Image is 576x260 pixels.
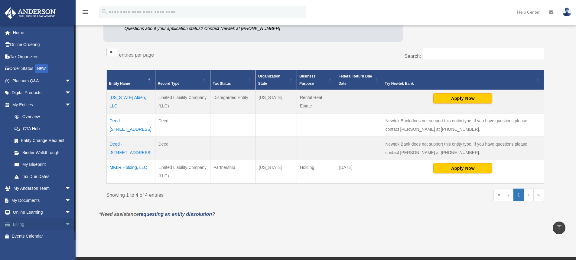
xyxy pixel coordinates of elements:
[8,123,77,135] a: CTA Hub
[433,93,492,104] button: Apply Now
[297,90,336,114] td: Rental Real Estate
[155,114,210,137] td: Deed
[4,206,80,219] a: Online Learningarrow_drop_down
[65,218,77,231] span: arrow_drop_down
[382,114,544,137] td: Newtek Bank does not support this entity type. If you have questions please contact [PERSON_NAME]...
[65,99,77,111] span: arrow_drop_down
[125,25,309,32] p: Questions about your application status? Contact Newtek at [PHONE_NUMBER]
[106,160,155,184] td: MKLR Holding, LLC
[119,52,154,58] label: entries per page
[65,75,77,87] span: arrow_drop_down
[382,70,544,90] th: Try Newtek Bank : Activate to sort
[4,27,80,39] a: Home
[297,160,336,184] td: Holding
[155,137,210,160] td: Deed
[210,70,255,90] th: Tax Status: Activate to sort
[65,87,77,99] span: arrow_drop_down
[106,137,155,160] td: Deed - [STREET_ADDRESS]
[513,189,524,201] a: 1
[109,81,130,86] span: Entity Name
[139,212,212,217] a: requesting an entity dissolution
[4,39,80,51] a: Online Ordering
[99,212,215,217] em: *Need assistance ?
[336,70,382,90] th: Federal Return Due Date: Activate to sort
[8,170,77,183] a: Tax Due Dates
[493,189,504,201] a: First
[106,189,321,199] div: Showing 1 to 4 of 4 entries
[4,87,80,99] a: Digital Productsarrow_drop_down
[562,8,571,16] img: User Pic
[4,230,80,242] a: Events Calendar
[65,206,77,219] span: arrow_drop_down
[210,160,255,184] td: Partnership
[106,114,155,137] td: Deed - [STREET_ADDRESS]
[106,90,155,114] td: [US_STATE] Alden, LLC
[65,183,77,195] span: arrow_drop_down
[3,7,57,19] img: Anderson Advisors Platinum Portal
[8,146,77,159] a: Binder Walkthrough
[4,51,80,63] a: Tax Organizers
[553,222,565,234] a: vertical_align_top
[297,70,336,90] th: Business Purpose: Activate to sort
[533,189,544,201] a: Last
[155,90,210,114] td: Limited Liability Company (LLC)
[4,183,80,195] a: My Anderson Teamarrow_drop_down
[555,224,563,231] i: vertical_align_top
[336,160,382,184] td: [DATE]
[4,218,80,230] a: Billingarrow_drop_down
[158,81,180,86] span: Record Type
[382,137,544,160] td: Newtek Bank does not support this entity type. If you have questions please contact [PERSON_NAME]...
[339,74,372,86] span: Federal Return Due Date
[299,74,315,86] span: Business Purpose
[106,70,155,90] th: Entity Name: Activate to invert sorting
[8,111,74,123] a: Overview
[504,189,513,201] a: Previous
[101,8,108,15] i: search
[4,75,80,87] a: Platinum Q&Aarrow_drop_down
[210,90,255,114] td: Disregarded Entity
[255,90,297,114] td: [US_STATE]
[258,74,280,86] span: Organization State
[4,63,80,75] a: Order StatusNEW
[155,70,210,90] th: Record Type: Activate to sort
[213,81,231,86] span: Tax Status
[8,159,77,171] a: My Blueprint
[404,54,421,59] label: Search:
[82,8,89,16] i: menu
[4,99,77,111] a: My Entitiesarrow_drop_down
[255,160,297,184] td: [US_STATE]
[35,64,48,73] div: NEW
[255,70,297,90] th: Organization State: Activate to sort
[65,194,77,207] span: arrow_drop_down
[4,194,80,206] a: My Documentsarrow_drop_down
[385,80,534,87] div: Try Newtek Bank
[433,163,492,173] button: Apply Now
[82,11,89,16] a: menu
[8,135,77,147] a: Entity Change Request
[155,160,210,184] td: Limited Liability Company (LLC)
[524,189,533,201] a: Next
